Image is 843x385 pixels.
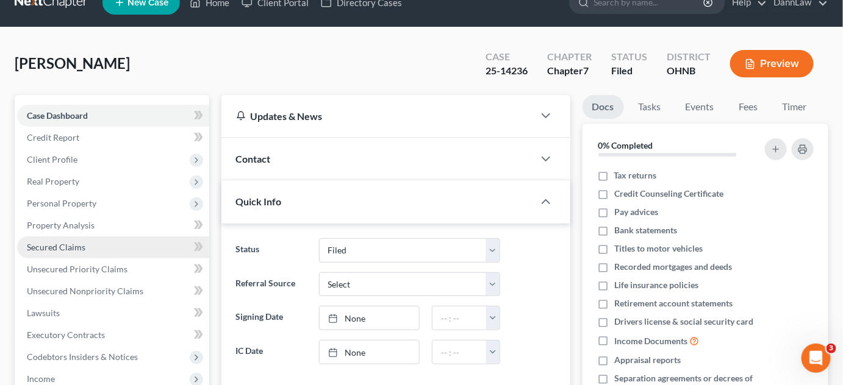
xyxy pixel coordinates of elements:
div: Filed [611,64,647,78]
span: Real Property [27,176,79,186]
span: Tax returns [614,169,657,182]
span: Personal Property [27,198,96,208]
span: [PERSON_NAME] [15,54,130,72]
label: Status [230,238,313,263]
span: Property Analysis [27,220,95,230]
span: Appraisal reports [614,354,681,366]
span: Client Profile [27,154,77,164]
input: -- : -- [432,341,487,364]
span: 7 [583,65,589,76]
span: Unsecured Priority Claims [27,264,127,274]
div: 25-14236 [486,64,528,78]
span: Lawsuits [27,308,60,318]
div: Updates & News [236,110,519,122]
span: Contact [236,153,271,164]
a: Fees [729,95,768,119]
strong: 0% Completed [598,140,653,150]
span: Titles to motor vehicles [614,242,703,255]
span: Pay advices [614,206,658,218]
a: Lawsuits [17,302,209,324]
span: Case Dashboard [27,110,88,121]
span: Executory Contracts [27,330,105,340]
div: OHNB [667,64,711,78]
span: Bank statements [614,224,677,236]
a: Credit Report [17,127,209,149]
span: Retirement account statements [614,297,733,309]
div: District [667,50,711,64]
label: IC Date [230,340,313,364]
div: Chapter [547,64,592,78]
span: Credit Counseling Certificate [614,188,723,200]
span: Income Documents [614,335,687,347]
a: Events [676,95,724,119]
a: Property Analysis [17,214,209,236]
a: None [320,306,419,330]
span: Unsecured Nonpriority Claims [27,286,143,296]
span: Income [27,373,55,384]
button: Preview [730,50,814,77]
span: Credit Report [27,132,79,143]
span: Drivers license & social security card [614,316,753,328]
span: Quick Info [236,196,282,207]
label: Referral Source [230,272,313,297]
a: Unsecured Nonpriority Claims [17,280,209,302]
a: Executory Contracts [17,324,209,346]
a: Secured Claims [17,236,209,258]
span: Recorded mortgages and deeds [614,261,732,273]
iframe: Intercom live chat [802,344,831,373]
a: Tasks [629,95,671,119]
span: Life insurance policies [614,279,698,291]
label: Signing Date [230,306,313,330]
a: Docs [583,95,624,119]
a: None [320,341,419,364]
a: Timer [773,95,817,119]
span: 3 [827,344,836,353]
span: Codebtors Insiders & Notices [27,351,138,362]
div: Case [486,50,528,64]
span: Secured Claims [27,242,85,252]
input: -- : -- [432,306,487,330]
a: Unsecured Priority Claims [17,258,209,280]
div: Chapter [547,50,592,64]
div: Status [611,50,647,64]
a: Case Dashboard [17,105,209,127]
